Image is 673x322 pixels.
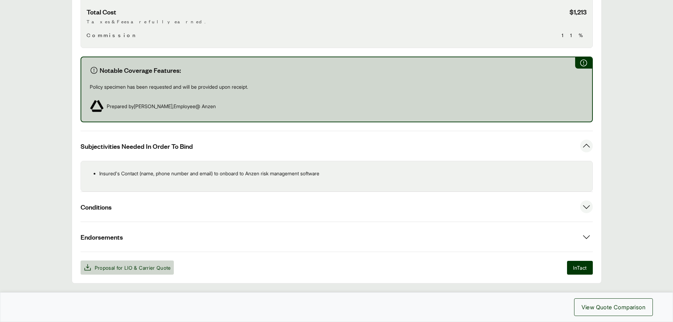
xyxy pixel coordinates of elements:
[582,303,645,311] span: View Quote Comparison
[569,7,587,16] span: $1,213
[107,103,216,110] span: Prepared by [PERSON_NAME] , Employee @ Anzen
[574,298,653,316] button: View Quote Comparison
[81,203,112,211] span: Conditions
[81,222,593,252] button: Endorsements
[81,233,123,241] span: Endorsements
[134,265,171,271] span: & Carrier Quote
[87,18,587,25] p: Taxes & Fees are fully earned.
[100,66,181,75] span: Notable Coverage Features:
[81,131,593,161] button: Subjectivities Needed In Order To Bind
[81,192,593,222] button: Conditions
[87,7,116,16] span: Total Cost
[567,261,592,275] button: InTact
[124,265,132,271] span: LIO
[81,260,174,275] button: Proposal for LIO & Carrier Quote
[90,83,584,90] p: Policy specimen has been requested and will be provided upon receipt.
[99,170,587,177] p: Insured's Contact (name, phone number and email) to onboard to Anzen risk management software
[573,264,586,271] span: InTact
[81,142,193,151] span: Subjectivities Needed In Order To Bind
[95,264,171,271] span: Proposal for
[87,31,138,39] span: Commission
[562,31,587,39] span: 11%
